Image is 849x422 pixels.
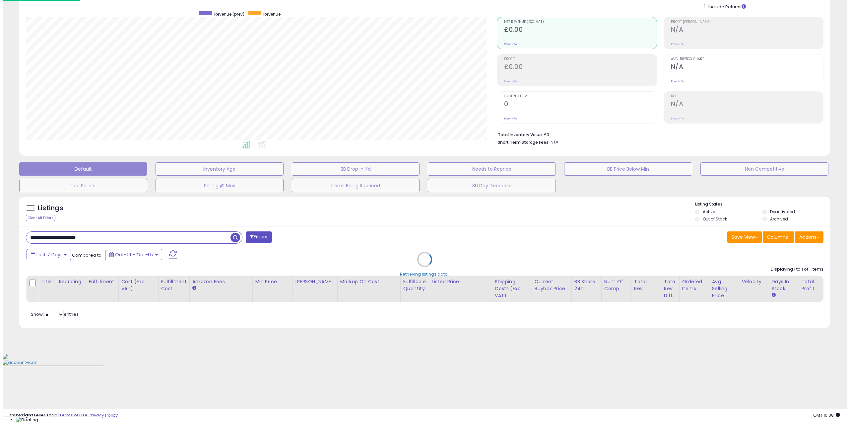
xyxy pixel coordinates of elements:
h2: 0 [501,100,654,109]
button: Items Being Repriced [289,179,417,192]
small: Prev: N/A [668,79,681,83]
span: Revenue (prev) [212,11,242,17]
span: Profit [PERSON_NAME] [668,20,820,24]
span: Net Revenue (Exc. VAT) [501,20,654,24]
button: BB Drop in 7d [289,162,417,176]
button: BB Price Below Min [561,162,689,176]
small: Prev: N/A [501,79,514,83]
button: Inventory Age [153,162,281,176]
span: Ordered Items [501,95,654,98]
h2: £0.00 [501,26,654,35]
button: Non Competitive [698,162,826,176]
button: Selling @ Max [153,179,281,192]
span: Profit [501,57,654,61]
button: 30 Day Decrease [425,179,553,192]
h2: N/A [668,63,820,72]
div: Include Returns [696,3,751,10]
small: Prev: N/A [668,117,681,121]
span: N/A [548,139,556,145]
span: ROI [668,95,820,98]
div: Retrieving listings data.. [397,271,447,277]
small: Prev: N/A [501,117,514,121]
h2: £0.00 [501,63,654,72]
h2: N/A [668,26,820,35]
h2: N/A [668,100,820,109]
button: Needs to Reprice [425,162,553,176]
button: Default [17,162,145,176]
button: Top Sellers [17,179,145,192]
span: Avg. Buybox Share [668,57,820,61]
b: Total Inventory Value: [495,132,540,137]
b: Short Term Storage Fees: [495,139,547,145]
small: Prev: N/A [501,42,514,46]
li: £0 [495,130,816,138]
span: Revenue [261,11,278,17]
small: Prev: N/A [668,42,681,46]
